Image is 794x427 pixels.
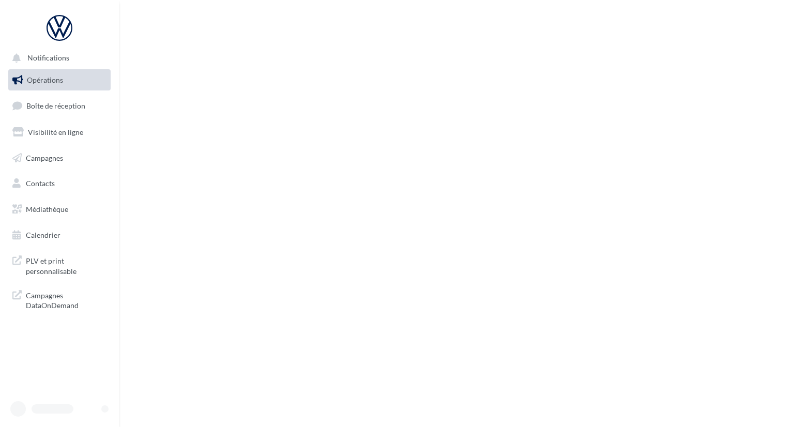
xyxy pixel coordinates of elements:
span: Campagnes [26,153,63,162]
span: Campagnes DataOnDemand [26,288,106,311]
a: Médiathèque [6,199,113,220]
span: Boîte de réception [26,101,85,110]
span: Médiathèque [26,205,68,213]
a: Campagnes DataOnDemand [6,284,113,315]
a: Visibilité en ligne [6,121,113,143]
span: Notifications [27,54,69,63]
span: PLV et print personnalisable [26,254,106,276]
span: Visibilité en ligne [28,128,83,136]
a: Campagnes [6,147,113,169]
a: Contacts [6,173,113,194]
a: Calendrier [6,224,113,246]
span: Opérations [27,75,63,84]
span: Calendrier [26,231,60,239]
a: Boîte de réception [6,95,113,117]
a: PLV et print personnalisable [6,250,113,280]
span: Contacts [26,179,55,188]
a: Opérations [6,69,113,91]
